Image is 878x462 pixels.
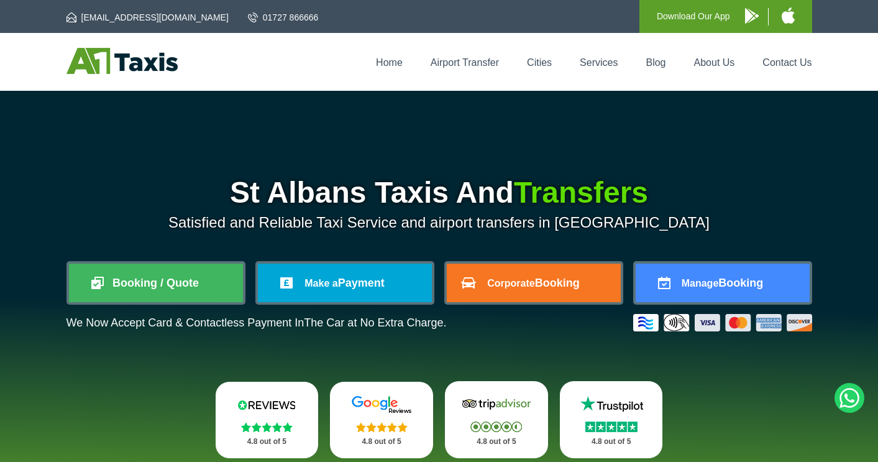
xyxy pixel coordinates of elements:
img: Reviews.io [229,395,304,414]
span: Make a [304,278,337,289]
span: Transfers [514,176,648,209]
img: Stars [470,422,522,432]
a: Google Stars 4.8 out of 5 [330,382,433,458]
a: 01727 866666 [248,11,319,24]
span: Corporate [487,278,534,289]
a: Cities [527,57,552,68]
a: ManageBooking [636,264,810,302]
span: The Car at No Extra Charge. [304,316,446,329]
a: CorporateBooking [447,264,621,302]
img: Tripadvisor [459,395,534,413]
p: We Now Accept Card & Contactless Payment In [66,316,447,330]
a: About Us [694,57,735,68]
h1: St Albans Taxis And [66,178,812,208]
p: 4.8 out of 5 [574,434,649,450]
a: Contact Us [762,57,812,68]
a: Services [580,57,618,68]
p: 4.8 out of 5 [344,434,419,450]
img: Stars [241,422,293,432]
img: Stars [356,422,408,432]
img: Trustpilot [574,395,649,413]
a: Home [376,57,403,68]
a: Tripadvisor Stars 4.8 out of 5 [445,381,548,458]
img: Stars [585,422,638,432]
p: Download Our App [657,9,730,24]
img: A1 Taxis iPhone App [782,7,795,24]
img: Credit And Debit Cards [633,314,812,331]
p: 4.8 out of 5 [229,434,305,450]
p: 4.8 out of 5 [459,434,534,450]
a: Reviews.io Stars 4.8 out of 5 [216,382,319,458]
a: Airport Transfer [431,57,499,68]
a: Make aPayment [258,264,432,302]
img: Google [344,395,419,414]
a: Blog [646,57,665,68]
img: A1 Taxis Android App [745,8,759,24]
a: Trustpilot Stars 4.8 out of 5 [560,381,663,458]
img: A1 Taxis St Albans LTD [66,48,178,74]
a: Booking / Quote [69,264,243,302]
p: Satisfied and Reliable Taxi Service and airport transfers in [GEOGRAPHIC_DATA] [66,214,812,231]
span: Manage [682,278,719,289]
a: [EMAIL_ADDRESS][DOMAIN_NAME] [66,11,229,24]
